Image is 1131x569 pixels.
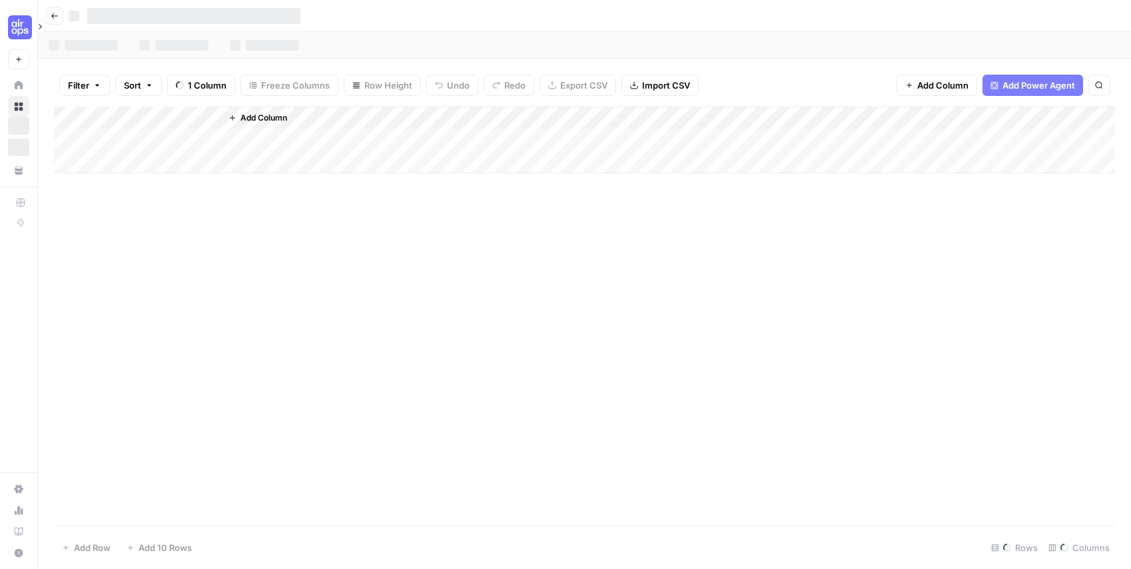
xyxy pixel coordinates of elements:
[917,79,968,92] span: Add Column
[139,541,192,554] span: Add 10 Rows
[59,75,110,96] button: Filter
[642,79,690,92] span: Import CSV
[447,79,470,92] span: Undo
[504,79,526,92] span: Redo
[8,96,29,117] a: Browse
[54,537,119,558] button: Add Row
[240,112,287,124] span: Add Column
[8,160,29,181] a: Your Data
[897,75,977,96] button: Add Column
[8,521,29,542] a: Learning Hub
[364,79,412,92] span: Row Height
[8,11,29,44] button: Workspace: September Cohort
[119,537,200,558] button: Add 10 Rows
[188,79,226,92] span: 1 Column
[68,79,89,92] span: Filter
[621,75,699,96] button: Import CSV
[986,537,1043,558] div: Rows
[1002,79,1075,92] span: Add Power Agent
[223,109,292,127] button: Add Column
[1043,537,1115,558] div: Columns
[8,15,32,39] img: September Cohort Logo
[540,75,616,96] button: Export CSV
[115,75,162,96] button: Sort
[124,79,141,92] span: Sort
[982,75,1083,96] button: Add Power Agent
[560,79,607,92] span: Export CSV
[167,75,235,96] button: 1 Column
[8,478,29,500] a: Settings
[426,75,478,96] button: Undo
[484,75,534,96] button: Redo
[240,75,338,96] button: Freeze Columns
[8,542,29,564] button: Help + Support
[74,541,111,554] span: Add Row
[8,500,29,521] a: Usage
[344,75,421,96] button: Row Height
[261,79,330,92] span: Freeze Columns
[8,75,29,96] a: Home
